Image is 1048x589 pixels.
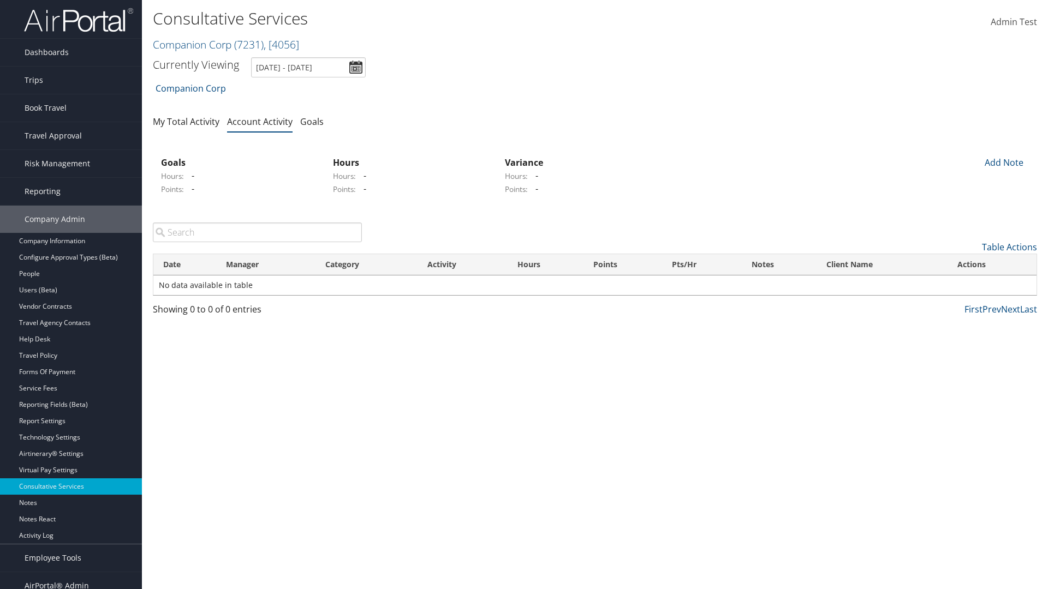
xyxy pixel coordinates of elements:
[991,5,1037,39] a: Admin Test
[161,157,186,169] strong: Goals
[153,7,742,30] h1: Consultative Services
[153,116,219,128] a: My Total Activity
[25,122,82,149] span: Travel Approval
[982,303,1001,315] a: Prev
[977,156,1029,169] div: Add Note
[153,223,362,242] input: Search
[25,206,85,233] span: Company Admin
[583,254,662,275] th: Points
[161,171,184,182] label: Hours:
[186,183,194,195] span: -
[505,184,528,195] label: Points:
[505,157,543,169] strong: Variance
[186,170,194,182] span: -
[530,170,538,182] span: -
[153,57,239,72] h3: Currently Viewing
[234,37,264,52] span: ( 7231 )
[25,544,81,572] span: Employee Tools
[161,184,184,195] label: Points:
[25,94,67,122] span: Book Travel
[153,37,299,52] a: Companion Corp
[264,37,299,52] span: , [ 4056 ]
[333,157,359,169] strong: Hours
[662,254,742,275] th: Pts/Hr
[227,116,293,128] a: Account Activity
[982,241,1037,253] a: Table Actions
[1001,303,1020,315] a: Next
[333,184,356,195] label: Points:
[153,303,362,321] div: Showing 0 to 0 of 0 entries
[25,39,69,66] span: Dashboards
[24,7,133,33] img: airportal-logo.png
[418,254,508,275] th: Activity: activate to sort column ascending
[216,254,315,275] th: Manager: activate to sort column ascending
[300,116,324,128] a: Goals
[358,183,366,195] span: -
[817,254,948,275] th: Client Name
[251,57,366,77] input: [DATE] - [DATE]
[25,67,43,94] span: Trips
[156,77,226,99] a: Companion Corp
[508,254,584,275] th: Hours
[964,303,982,315] a: First
[25,178,61,205] span: Reporting
[530,183,538,195] span: -
[991,16,1037,28] span: Admin Test
[1020,303,1037,315] a: Last
[25,150,90,177] span: Risk Management
[153,275,1037,295] td: No data available in table
[358,170,366,182] span: -
[948,254,1037,275] th: Actions
[505,171,528,182] label: Hours:
[315,254,418,275] th: Category: activate to sort column ascending
[153,254,216,275] th: Date: activate to sort column ascending
[333,171,356,182] label: Hours:
[742,254,817,275] th: Notes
